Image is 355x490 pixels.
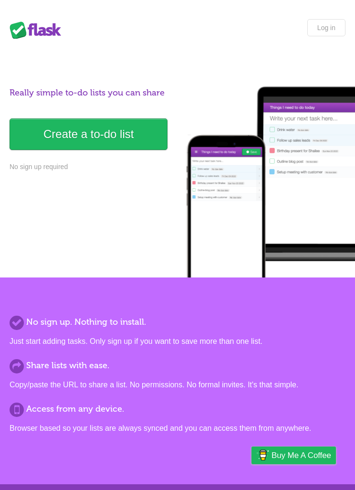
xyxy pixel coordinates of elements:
p: Browser based so your lists are always synced and you can access them from anywhere. [10,423,345,434]
h1: Really simple to-do lists you can share [10,86,345,99]
span: Buy me a coffee [271,447,331,464]
h2: No sign up. Nothing to install. [10,316,345,329]
a: Create a to-do list [10,118,167,150]
h2: Access from any device. [10,403,345,415]
p: No sign up required [10,162,345,172]
p: Just start adding tasks. Only sign up if you want to save more than one list. [10,336,345,347]
div: Flask Lists [10,21,67,39]
img: Buy me a coffee [256,447,269,463]
a: Log in [307,19,345,36]
p: Copy/paste the URL to share a list. No permissions. No formal invites. It's that simple. [10,379,345,391]
a: Buy me a coffee [251,447,336,464]
h2: Share lists with ease. [10,359,345,372]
